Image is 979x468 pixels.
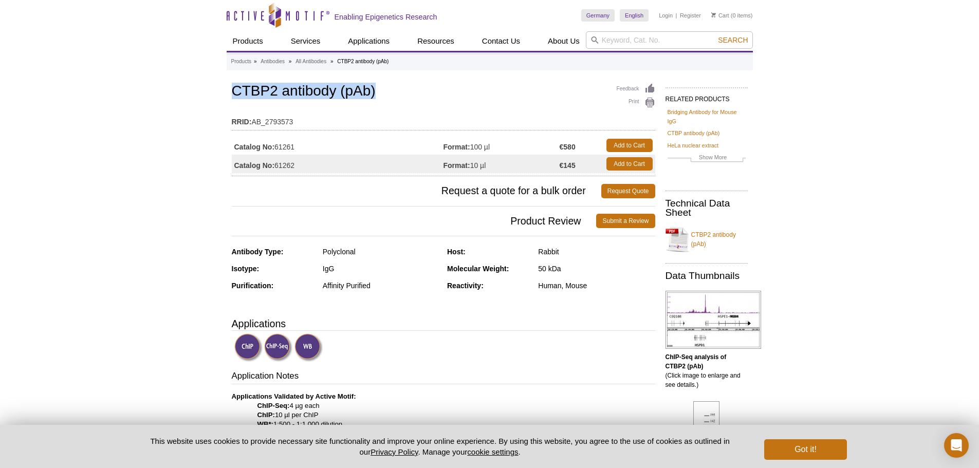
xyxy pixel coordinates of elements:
strong: €145 [560,161,576,170]
td: 100 µl [444,136,560,155]
a: Login [659,12,673,19]
div: 50 kDa [538,264,655,273]
button: cookie settings [467,447,518,456]
strong: Molecular Weight: [447,265,509,273]
span: Product Review [232,214,597,228]
a: Request Quote [601,184,655,198]
div: IgG [323,264,439,273]
h2: Enabling Epigenetics Research [335,12,437,22]
strong: Reactivity: [447,282,484,290]
h2: Data Thumbnails [666,271,748,280]
a: Resources [411,31,460,51]
input: Keyword, Cat. No. [586,31,753,49]
p: 4 µg each 10 µl per ChIP 1:500 - 1:1,000 dilution *Note: many chromatin-bound proteins are not so... [232,392,655,457]
b: Applications Validated by Active Motif: [232,392,356,400]
strong: Format: [444,161,470,170]
a: Feedback [617,83,655,95]
td: 10 µl [444,155,560,173]
span: Search [718,36,748,44]
li: | [676,9,677,22]
strong: Antibody Type: [232,248,284,256]
p: (Click image to enlarge and see details.) [666,352,748,389]
img: Western Blot Validated [294,333,323,362]
a: Applications [342,31,396,51]
a: About Us [542,31,586,51]
td: 61261 [232,136,444,155]
h2: RELATED PRODUCTS [666,87,748,106]
a: CTBP antibody (pAb) [668,128,720,138]
strong: Format: [444,142,470,152]
a: Submit a Review [596,214,655,228]
a: CTBP2 antibody (pAb) [666,224,748,255]
li: » [330,59,334,64]
strong: ChIP-Seq: [257,402,290,409]
a: Products [231,57,251,66]
h3: Applications [232,316,655,331]
span: Request a quote for a bulk order [232,184,601,198]
a: Bridging Antibody for Mouse IgG [668,107,746,126]
a: Contact Us [476,31,526,51]
h3: Application Notes [232,370,655,384]
div: Human, Mouse [538,281,655,290]
b: ChIP-Seq analysis of CTBP2 (pAb) [666,353,727,370]
a: Cart [711,12,729,19]
a: Services [285,31,327,51]
li: CTBP2 antibody (pAb) [337,59,389,64]
a: Register [680,12,701,19]
a: HeLa nuclear extract [668,141,719,150]
strong: Catalog No: [234,161,275,170]
div: Polyclonal [323,247,439,256]
a: Products [227,31,269,51]
h2: Technical Data Sheet [666,199,748,217]
strong: RRID: [232,117,252,126]
a: Germany [581,9,615,22]
img: ChIP-Seq analysis of CTBP2 (pAb) [666,291,761,349]
img: ChIP Validated [234,333,263,362]
li: » [289,59,292,64]
a: English [620,9,649,22]
div: Affinity Purified [323,281,439,290]
button: Search [715,35,751,45]
a: All Antibodies [295,57,326,66]
img: Your Cart [711,12,716,17]
img: ChIP-Seq Validated [264,333,292,362]
strong: Purification: [232,282,274,290]
button: Got it! [764,439,846,460]
strong: Host: [447,248,466,256]
a: Antibodies [261,57,285,66]
a: Show More [668,153,746,164]
li: » [254,59,257,64]
a: Privacy Policy [371,447,418,456]
td: AB_2793573 [232,111,655,127]
strong: €580 [560,142,576,152]
strong: Catalog No: [234,142,275,152]
a: Print [617,97,655,108]
li: (0 items) [711,9,753,22]
td: 61262 [232,155,444,173]
a: Add to Cart [606,157,653,171]
strong: ChIP: [257,411,275,419]
div: Open Intercom Messenger [944,433,969,458]
a: Add to Cart [606,139,653,152]
h1: CTBP2 antibody (pAb) [232,83,655,101]
p: This website uses cookies to provide necessary site functionality and improve your online experie... [133,436,748,457]
strong: Isotype: [232,265,260,273]
div: Rabbit [538,247,655,256]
